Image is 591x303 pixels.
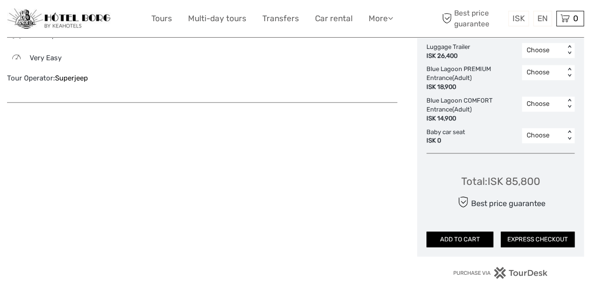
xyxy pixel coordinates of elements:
[426,114,517,123] div: ISK 14,900
[566,130,574,140] div: < >
[501,231,575,247] button: EXPRESS CHECKOUT
[13,16,106,24] p: We're away right now. Please check back later!
[572,14,580,23] span: 0
[566,68,574,78] div: < >
[7,8,110,29] img: 97-048fac7b-21eb-4351-ac26-83e096b89eb3_logo_small.jpg
[527,68,560,77] div: Choose
[188,12,246,25] a: Multi-day tours
[369,12,393,25] a: More
[527,131,560,140] div: Choose
[262,12,299,25] a: Transfers
[108,15,119,26] button: Open LiveChat chat widget
[315,12,353,25] a: Car rental
[456,194,545,210] div: Best price guarantee
[533,11,552,26] div: EN
[426,136,465,145] div: ISK 0
[453,267,548,279] img: PurchaseViaTourDesk.png
[440,8,506,29] span: Best price guarantee
[7,73,192,83] div: Tour Operator:
[426,43,475,61] div: Luggage Trailer
[566,99,574,109] div: < >
[55,74,88,82] a: Superjeep
[426,52,470,61] div: ISK 26,400
[527,46,560,55] div: Choose
[461,174,540,189] div: Total : ISK 85,800
[512,14,525,23] span: ISK
[426,96,522,123] div: Blue Lagoon COMFORT Entrance (Adult)
[426,83,517,92] div: ISK 18,900
[30,54,62,62] span: Very easy
[426,65,522,92] div: Blue Lagoon PREMIUM Entrance (Adult)
[566,45,574,55] div: < >
[426,128,470,146] div: Baby car seat
[151,12,172,25] a: Tours
[527,99,560,109] div: Choose
[426,231,493,247] button: ADD TO CART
